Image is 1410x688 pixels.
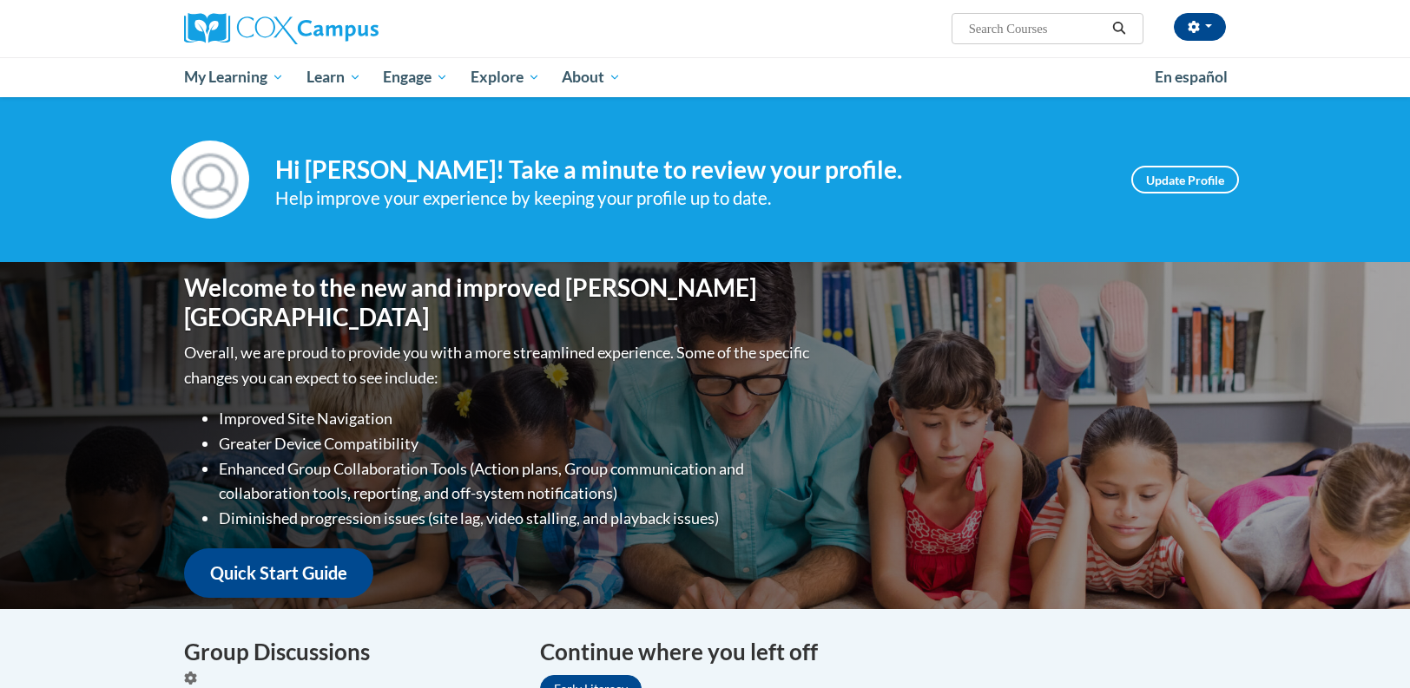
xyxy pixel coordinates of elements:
li: Diminished progression issues (site lag, video stalling, and playback issues) [219,506,814,531]
a: En español [1143,59,1239,95]
h4: Continue where you left off [540,635,1226,669]
div: Help improve your experience by keeping your profile up to date. [275,184,1105,213]
div: Main menu [158,57,1252,97]
a: About [551,57,633,97]
span: Engage [383,67,448,88]
span: Learn [306,67,361,88]
span: My Learning [184,67,284,88]
a: Quick Start Guide [184,548,373,598]
span: About [562,67,621,88]
span: Explore [471,67,540,88]
li: Enhanced Group Collaboration Tools (Action plans, Group communication and collaboration tools, re... [219,456,814,507]
button: Search [1106,18,1132,39]
a: Engage [372,57,459,97]
a: Cox Campus [184,13,514,44]
h4: Group Discussions [184,635,514,669]
li: Greater Device Compatibility [219,431,814,456]
button: Account Settings [1174,13,1226,41]
img: Cox Campus [184,13,379,44]
h1: Welcome to the new and improved [PERSON_NAME][GEOGRAPHIC_DATA] [184,273,814,331]
a: Explore [459,57,551,97]
a: My Learning [173,57,295,97]
h4: Hi [PERSON_NAME]! Take a minute to review your profile. [275,155,1105,185]
a: Update Profile [1131,166,1239,193]
span: En español [1155,68,1228,86]
p: Overall, we are proud to provide you with a more streamlined experience. Some of the specific cha... [184,340,814,390]
img: Profile Image [171,141,249,219]
li: Improved Site Navigation [219,406,814,431]
input: Search Courses [967,18,1106,39]
a: Learn [295,57,372,97]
